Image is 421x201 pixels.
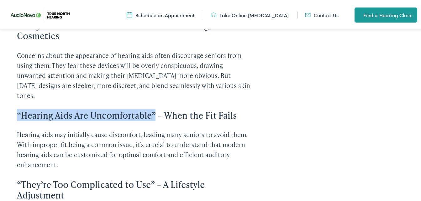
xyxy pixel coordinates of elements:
h3: “They Stick Out Like a Sore Thumb” – Factoring in Cosmetics [17,19,252,40]
p: Hearing aids may initially cause discomfort, leading many seniors to avoid them. With improper fi... [17,128,252,168]
a: Find a Hearing Clinic [355,6,417,21]
img: Icon symbolizing a calendar in color code ffb348 [127,10,132,17]
img: Mail icon in color code ffb348, used for communication purposes [305,10,311,17]
img: utility icon [355,10,360,18]
p: Concerns about the appearance of hearing aids often discourage seniors from using them. They fear... [17,49,252,99]
a: Take Online [MEDICAL_DATA] [211,10,289,17]
a: Contact Us [305,10,339,17]
a: Schedule an Appointment [127,10,194,17]
h3: “Hearing Aids Are Uncomfortable” – When the Fit Fails [17,109,252,119]
img: Headphones icon in color code ffb348 [211,10,216,17]
h3: “They’re Too Complicated to Use” – A Lifestyle Adjustment [17,178,252,199]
